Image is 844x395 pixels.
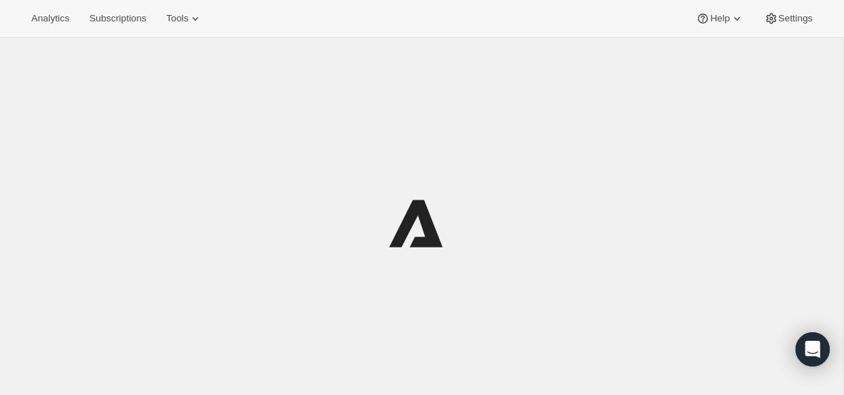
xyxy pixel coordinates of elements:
button: Subscriptions [81,9,155,29]
button: Analytics [23,9,78,29]
span: Analytics [31,13,69,24]
button: Tools [158,9,211,29]
span: Tools [166,13,188,24]
span: Settings [778,13,813,24]
button: Settings [756,9,821,29]
button: Help [687,9,752,29]
div: Open Intercom Messenger [796,332,830,366]
span: Subscriptions [89,13,146,24]
span: Help [710,13,729,24]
